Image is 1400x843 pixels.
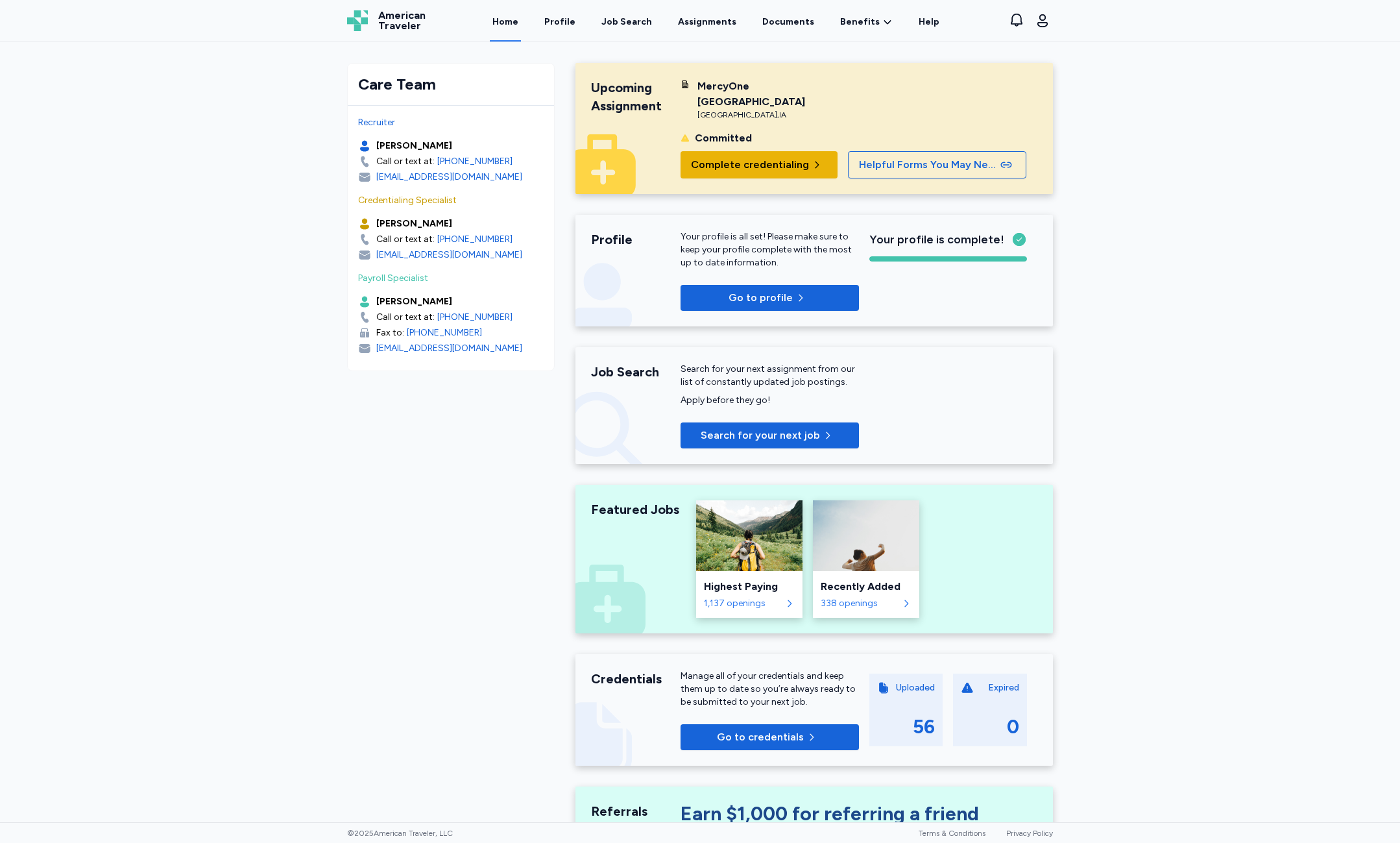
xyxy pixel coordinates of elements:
button: Complete credentialing [681,151,838,178]
img: Recently Added [813,500,919,571]
div: Payroll Specialist [358,272,544,285]
a: [PHONE_NUMBER] [407,326,482,339]
a: Home [490,1,521,42]
a: Privacy Policy [1006,829,1053,838]
div: Search for your next assignment from our list of constantly updated job postings. [681,363,859,389]
a: Terms & Conditions [919,829,985,838]
div: Apply before they go! [681,394,859,407]
div: Expired [988,681,1019,694]
div: 1,137 openings [704,597,782,610]
div: Call or text at: [376,233,435,246]
button: Helpful Forms You May Need [848,151,1026,178]
a: Highest PayingHighest Paying1,137 openings [696,500,803,618]
span: Helpful Forms You May Need [859,157,998,173]
img: Logo [347,10,368,31]
a: [PHONE_NUMBER] [437,233,513,246]
div: Care Team [358,74,544,95]
div: 56 [913,715,935,739]
div: Call or text at: [376,311,435,324]
div: [PERSON_NAME] [376,295,452,308]
div: Earn $1,000 for referring a friend [681,802,1026,831]
div: Recently Added [821,579,911,594]
span: American Traveler [378,10,426,31]
span: Complete credentialing [691,157,809,173]
div: Job Search [601,16,652,29]
div: [GEOGRAPHIC_DATA] , IA [697,110,859,120]
div: Committed [695,130,752,146]
button: Search for your next job [681,422,859,448]
div: Highest Paying [704,579,795,594]
div: MercyOne [GEOGRAPHIC_DATA] [697,79,859,110]
img: Highest Paying [696,500,803,571]
div: Recruiter [358,116,544,129]
a: Benefits [840,16,893,29]
span: Search for your next job [701,428,820,443]
div: Profile [591,230,681,249]
span: © 2025 American Traveler, LLC [347,828,453,838]
div: Your profile is all set! Please make sure to keep your profile complete with the most up to date ... [681,230,859,269]
div: Featured Jobs [591,500,681,519]
div: Manage all of your credentials and keep them up to date so you’re always ready to be submitted to... [681,670,859,709]
div: Call or text at: [376,155,435,168]
div: Credentials [591,670,681,688]
button: Go to credentials [681,724,859,750]
span: Benefits [840,16,880,29]
span: Go to profile [729,290,793,306]
div: Fax to: [376,326,404,339]
div: Job Search [591,363,681,381]
div: Uploaded [896,681,935,694]
div: Upcoming Assignment [591,79,681,115]
div: 338 openings [821,597,899,610]
div: [EMAIL_ADDRESS][DOMAIN_NAME] [376,171,522,184]
div: [EMAIL_ADDRESS][DOMAIN_NAME] [376,342,522,355]
div: 0 [1007,715,1019,739]
div: [EMAIL_ADDRESS][DOMAIN_NAME] [376,249,522,262]
div: [PERSON_NAME] [376,140,452,153]
a: Recently AddedRecently Added338 openings [813,500,919,618]
a: [PHONE_NUMBER] [437,155,513,168]
div: Referrals [591,802,681,820]
span: Go to credentials [717,729,804,745]
a: [PHONE_NUMBER] [437,311,513,324]
button: Go to profile [681,285,859,311]
div: Credentialing Specialist [358,194,544,207]
div: [PERSON_NAME] [376,217,452,230]
span: Your profile is complete! [869,230,1004,249]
